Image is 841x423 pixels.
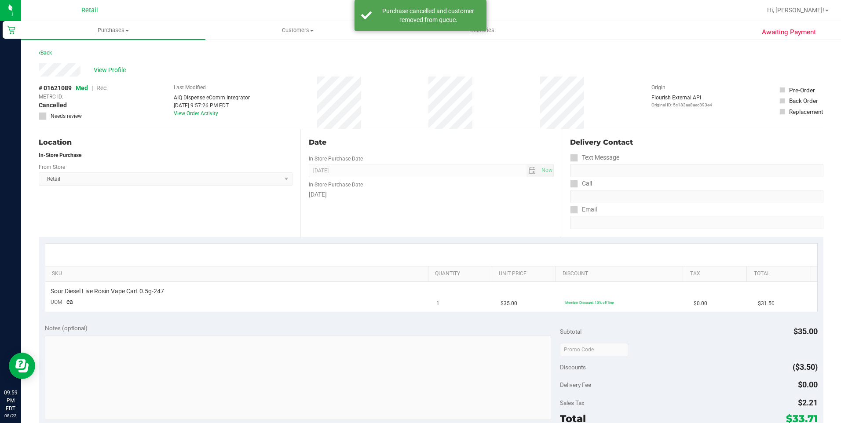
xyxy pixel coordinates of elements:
[39,137,293,148] div: Location
[39,84,72,93] span: # 01621089
[560,399,585,406] span: Sales Tax
[690,270,743,277] a: Tax
[560,359,586,375] span: Discounts
[570,177,592,190] label: Call
[563,270,680,277] a: Discount
[21,26,205,34] span: Purchases
[51,299,62,305] span: UOM
[767,7,824,14] span: Hi, [PERSON_NAME]!
[309,190,554,199] div: [DATE]
[560,343,628,356] input: Promo Code
[560,328,581,335] span: Subtotal
[205,21,390,40] a: Customers
[570,137,823,148] div: Delivery Contact
[4,412,17,419] p: 08/23
[758,299,775,308] span: $31.50
[798,380,818,389] span: $0.00
[174,84,206,91] label: Last Modified
[798,398,818,407] span: $2.21
[94,66,129,75] span: View Profile
[651,94,712,108] div: Flourish External API
[651,84,665,91] label: Origin
[570,190,823,203] input: Format: (999) 999-9999
[174,102,250,109] div: [DATE] 9:57:26 PM EDT
[81,7,98,14] span: Retail
[76,84,88,91] span: Med
[66,93,67,101] span: -
[39,50,52,56] a: Back
[9,353,35,379] iframe: Resource center
[39,152,81,158] strong: In-Store Purchase
[651,102,712,108] p: Original ID: 5c183aa8aec393e4
[560,381,591,388] span: Delivery Fee
[377,7,480,24] div: Purchase cancelled and customer removed from queue.
[570,164,823,177] input: Format: (999) 999-9999
[206,26,389,34] span: Customers
[309,181,363,189] label: In-Store Purchase Date
[789,96,818,105] div: Back Order
[754,270,807,277] a: Total
[793,362,818,372] span: ($3.50)
[7,26,15,34] inline-svg: Retail
[39,163,65,171] label: From Store
[789,107,823,116] div: Replacement
[762,27,816,37] span: Awaiting Payment
[66,298,73,305] span: ea
[4,389,17,412] p: 09:59 PM EDT
[793,327,818,336] span: $35.00
[501,299,517,308] span: $35.00
[570,151,619,164] label: Text Message
[789,86,815,95] div: Pre-Order
[694,299,707,308] span: $0.00
[570,203,597,216] label: Email
[309,137,554,148] div: Date
[309,155,363,163] label: In-Store Purchase Date
[565,300,614,305] span: Member Discount: 10% off line
[39,93,63,101] span: METRC ID:
[436,299,439,308] span: 1
[174,94,250,102] div: AIQ Dispense eComm Integrator
[45,325,88,332] span: Notes (optional)
[21,21,205,40] a: Purchases
[174,110,218,117] a: View Order Activity
[499,270,552,277] a: Unit Price
[435,270,488,277] a: Quantity
[51,287,164,295] span: Sour Diesel Live Rosin Vape Cart 0.5g-247
[52,270,424,277] a: SKU
[96,84,106,91] span: Rec
[51,112,82,120] span: Needs review
[91,84,93,91] span: |
[39,101,67,110] span: Cancelled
